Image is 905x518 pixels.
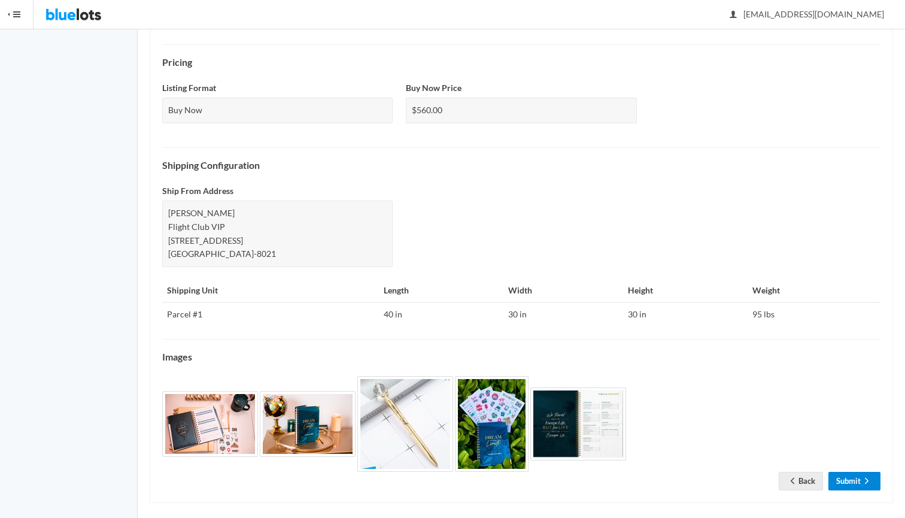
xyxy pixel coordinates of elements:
[779,472,823,490] a: arrow backBack
[162,184,233,198] label: Ship From Address
[260,391,356,457] img: 0cfdbb28-f7a3-4a10-a5e3-7010a8a2d00c-1754789612.jpg
[379,302,503,326] td: 40 in
[162,279,379,303] th: Shipping Unit
[162,57,880,68] h4: Pricing
[828,472,880,490] a: Submitarrow forward
[162,81,216,95] label: Listing Format
[357,376,453,472] img: 6380a443-a63e-470e-bf6c-362000914488-1754789616.jpeg
[861,476,873,487] ion-icon: arrow forward
[530,387,626,461] img: 4c7aad88-3116-4615-a1c4-9a87b2a50c74-1754789617.png
[162,352,880,362] h4: Images
[786,476,798,487] ion-icon: arrow back
[162,160,880,171] h4: Shipping Configuration
[748,279,880,303] th: Weight
[162,391,258,457] img: f9d3d8fb-e4a0-429c-a079-3fa242a8adb1-1754789305.jpg
[727,10,739,21] ion-icon: person
[379,279,503,303] th: Length
[730,9,884,19] span: [EMAIL_ADDRESS][DOMAIN_NAME]
[406,81,461,95] label: Buy Now Price
[623,302,748,326] td: 30 in
[623,279,748,303] th: Height
[455,376,529,472] img: 4b94865e-679c-461a-bb2e-e166e2a2d0e3-1754789616.jpeg
[748,302,880,326] td: 95 lbs
[162,98,393,123] div: Buy Now
[406,98,636,123] div: $560.00
[162,201,393,266] div: [PERSON_NAME] Flight Club VIP [STREET_ADDRESS] [GEOGRAPHIC_DATA]-8021
[503,302,624,326] td: 30 in
[162,302,379,326] td: Parcel #1
[503,279,624,303] th: Width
